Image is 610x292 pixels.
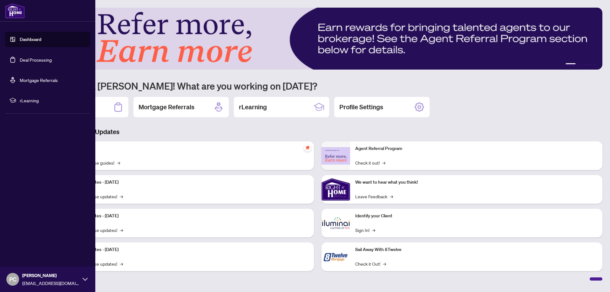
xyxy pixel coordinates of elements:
span: → [120,193,123,200]
span: → [372,227,375,234]
span: [EMAIL_ADDRESS][DOMAIN_NAME] [22,280,79,287]
span: → [120,227,123,234]
span: → [390,193,393,200]
img: Slide 0 [33,8,602,70]
p: Identify your Client [355,213,597,220]
button: 4 [588,63,591,66]
h3: Brokerage & Industry Updates [33,127,602,136]
button: 1 [566,63,576,66]
a: Leave Feedback→ [355,193,393,200]
p: Self-Help [67,145,309,152]
p: Sail Away With 8Twelve [355,246,597,253]
button: 2 [578,63,581,66]
span: → [382,159,385,166]
a: Mortgage Referrals [20,77,58,83]
span: PC [9,275,17,284]
button: 3 [583,63,586,66]
p: Agent Referral Program [355,145,597,152]
p: Platform Updates - [DATE] [67,246,309,253]
span: → [383,260,386,267]
span: pushpin [304,144,311,152]
button: 5 [593,63,596,66]
span: → [117,159,120,166]
h2: rLearning [239,103,267,112]
img: We want to hear what you think! [322,175,350,204]
span: rLearning [20,97,86,104]
h1: Welcome back [PERSON_NAME]! What are you working on [DATE]? [33,80,602,92]
span: [PERSON_NAME] [22,272,79,279]
img: Sail Away With 8Twelve [322,242,350,271]
p: Platform Updates - [DATE] [67,213,309,220]
img: Agent Referral Program [322,147,350,165]
span: → [120,260,123,267]
img: Identify your Client [322,209,350,237]
p: We want to hear what you think! [355,179,597,186]
a: Check it Out!→ [355,260,386,267]
h2: Mortgage Referrals [139,103,194,112]
img: logo [5,3,25,18]
h2: Profile Settings [339,103,383,112]
a: Dashboard [20,37,41,42]
p: Platform Updates - [DATE] [67,179,309,186]
a: Check it out!→ [355,159,385,166]
a: Deal Processing [20,57,52,63]
a: Sign In!→ [355,227,375,234]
